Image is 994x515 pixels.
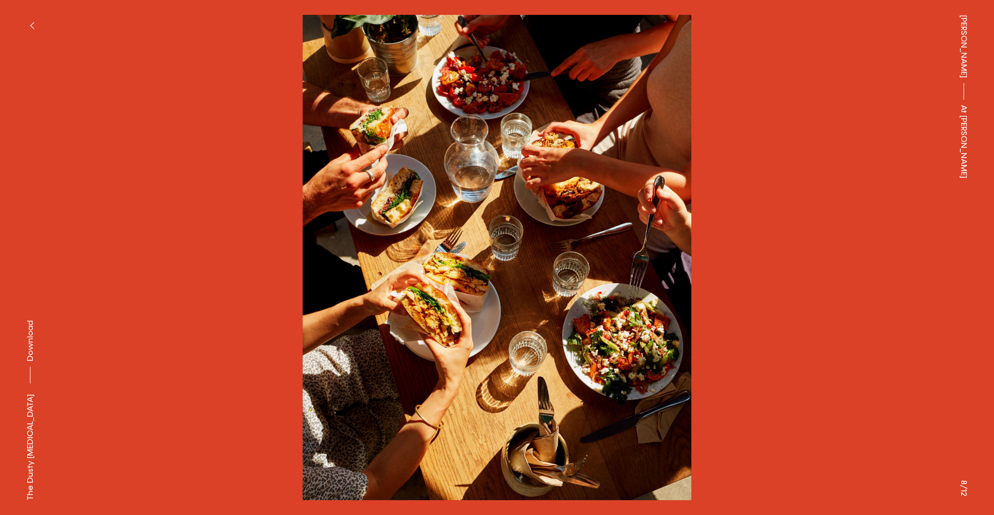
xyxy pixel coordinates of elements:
div: The Dusty [MEDICAL_DATA] [24,394,36,500]
span: Download [25,320,35,361]
button: Download asset [24,320,36,389]
a: [PERSON_NAME] [958,15,970,78]
span: At [PERSON_NAME] [958,105,970,178]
